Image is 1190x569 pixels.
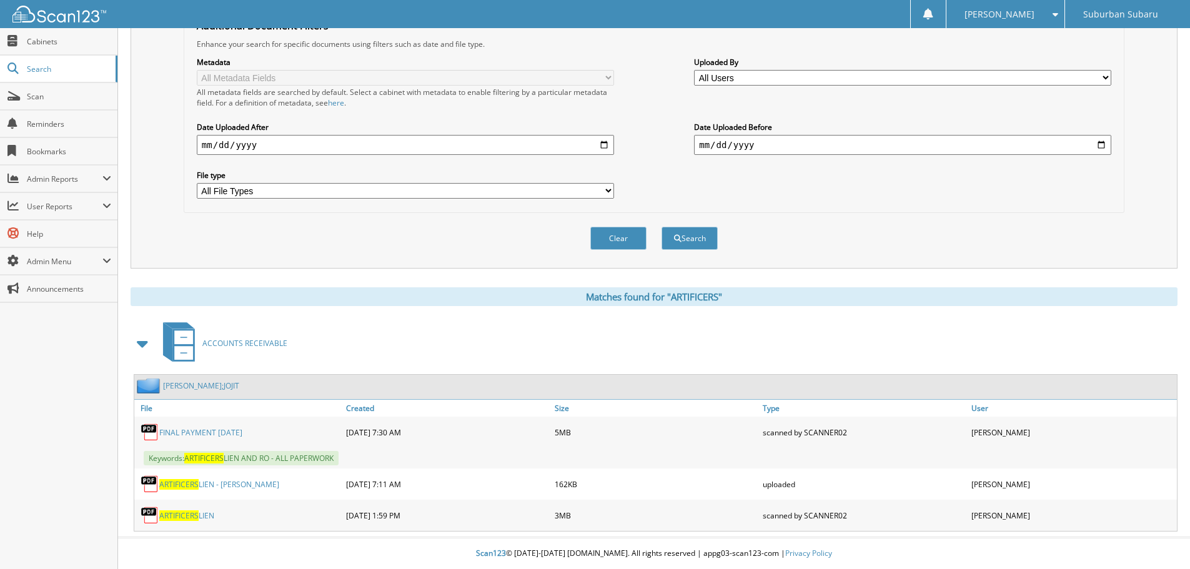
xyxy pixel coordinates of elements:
[27,64,109,74] span: Search
[141,423,159,442] img: PDF.png
[760,472,968,497] div: uploaded
[159,427,242,438] a: FINAL PAYMENT [DATE]
[131,287,1178,306] div: Matches found for "ARTIFICERS"
[1128,509,1190,569] iframe: Chat Widget
[27,91,111,102] span: Scan
[328,97,344,108] a: here
[197,135,614,155] input: start
[968,503,1177,528] div: [PERSON_NAME]
[343,472,552,497] div: [DATE] 7:11 AM
[760,400,968,417] a: Type
[552,400,760,417] a: Size
[760,503,968,528] div: scanned by SCANNER02
[197,122,614,132] label: Date Uploaded After
[144,451,339,465] span: Keywords: LIEN AND RO - ALL PAPERWORK
[163,380,239,391] a: [PERSON_NAME];JOJIT
[27,229,111,239] span: Help
[964,11,1034,18] span: [PERSON_NAME]
[137,378,163,393] img: folder2.png
[968,472,1177,497] div: [PERSON_NAME]
[760,420,968,445] div: scanned by SCANNER02
[27,284,111,294] span: Announcements
[12,6,106,22] img: scan123-logo-white.svg
[552,420,760,445] div: 5MB
[27,256,102,267] span: Admin Menu
[343,503,552,528] div: [DATE] 1:59 PM
[159,510,214,521] a: ARTIFICERSLIEN
[184,453,224,463] span: ARTIFICERS
[694,135,1111,155] input: end
[202,338,287,349] span: ACCOUNTS RECEIVABLE
[141,506,159,525] img: PDF.png
[968,420,1177,445] div: [PERSON_NAME]
[134,400,343,417] a: File
[476,548,506,558] span: Scan123
[197,87,614,108] div: All metadata fields are searched by default. Select a cabinet with metadata to enable filtering b...
[590,227,647,250] button: Clear
[27,174,102,184] span: Admin Reports
[156,319,287,368] a: ACCOUNTS RECEIVABLE
[197,170,614,181] label: File type
[27,146,111,157] span: Bookmarks
[785,548,832,558] a: Privacy Policy
[1083,11,1158,18] span: Suburban Subaru
[159,479,279,490] a: ARTIFICERSLIEN - [PERSON_NAME]
[552,503,760,528] div: 3MB
[968,400,1177,417] a: User
[118,538,1190,569] div: © [DATE]-[DATE] [DOMAIN_NAME]. All rights reserved | appg03-scan123-com |
[197,57,614,67] label: Metadata
[27,36,111,47] span: Cabinets
[343,400,552,417] a: Created
[191,39,1118,49] div: Enhance your search for specific documents using filters such as date and file type.
[662,227,718,250] button: Search
[141,475,159,493] img: PDF.png
[159,510,199,521] span: ARTIFICERS
[343,420,552,445] div: [DATE] 7:30 AM
[27,201,102,212] span: User Reports
[694,122,1111,132] label: Date Uploaded Before
[552,472,760,497] div: 162KB
[159,479,199,490] span: ARTIFICERS
[27,119,111,129] span: Reminders
[694,57,1111,67] label: Uploaded By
